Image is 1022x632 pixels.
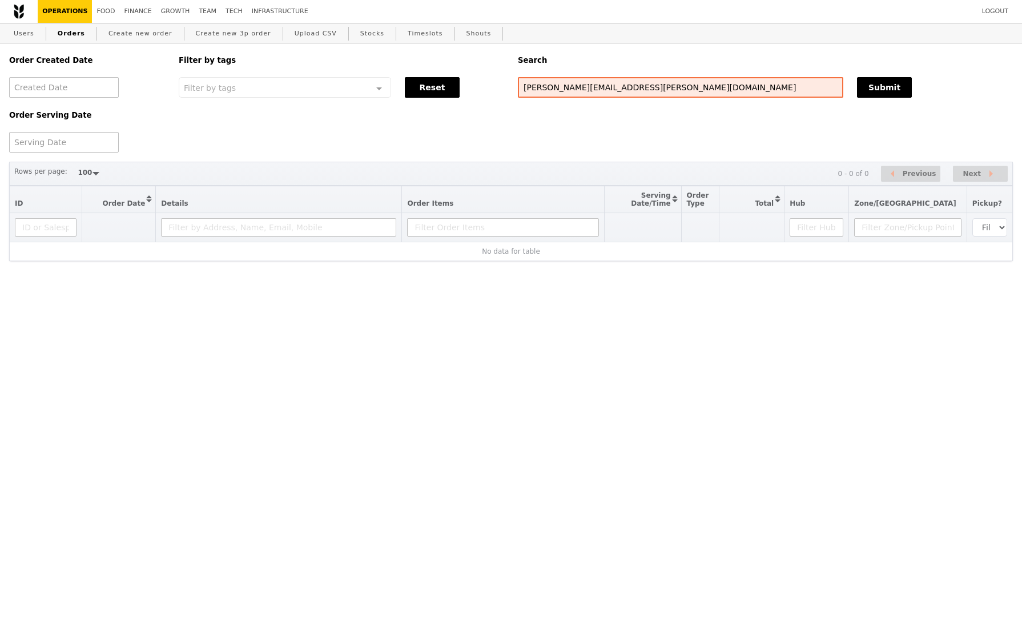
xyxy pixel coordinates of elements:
span: Order Type [687,191,709,207]
input: Filter Zone/Pickup Point [854,218,961,237]
input: Created Date [9,77,119,98]
span: Next [963,167,981,181]
h5: Filter by tags [179,56,504,65]
span: ID [15,199,23,207]
input: Filter Hub [790,218,843,237]
span: Pickup? [972,199,1002,207]
div: No data for table [15,247,1007,255]
a: Users [9,23,39,44]
button: Next [953,166,1008,182]
a: Upload CSV [290,23,341,44]
span: Order Items [407,199,453,207]
a: Timeslots [403,23,447,44]
input: Search any field [518,77,843,98]
h5: Order Created Date [9,56,165,65]
label: Rows per page: [14,166,67,177]
a: Stocks [356,23,389,44]
a: Create new order [104,23,177,44]
a: Create new 3p order [191,23,276,44]
a: Orders [53,23,90,44]
h5: Search [518,56,1013,65]
span: Filter by tags [184,82,236,93]
span: Previous [903,167,936,181]
input: Serving Date [9,132,119,153]
input: ID or Salesperson name [15,218,77,237]
a: Shouts [462,23,496,44]
span: Details [161,199,188,207]
div: 0 - 0 of 0 [838,170,868,178]
input: Filter Order Items [407,218,599,237]
button: Submit [857,77,912,98]
h5: Order Serving Date [9,111,165,119]
img: Grain logo [14,4,24,19]
span: Hub [790,199,805,207]
button: Previous [881,166,940,182]
button: Reset [405,77,460,98]
input: Filter by Address, Name, Email, Mobile [161,218,396,237]
span: Zone/[GEOGRAPHIC_DATA] [854,199,956,207]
